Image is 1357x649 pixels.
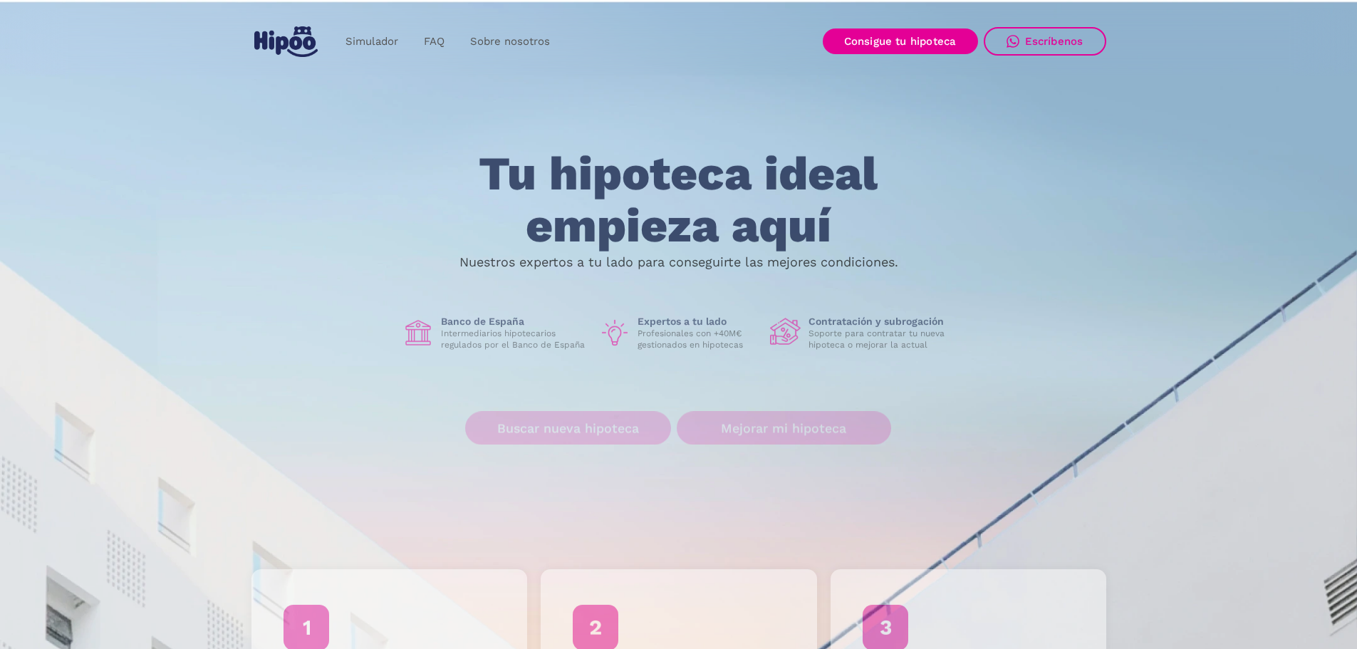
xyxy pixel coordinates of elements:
a: Escríbenos [984,27,1106,56]
a: Consigue tu hipoteca [823,28,978,54]
a: Sobre nosotros [457,28,563,56]
h1: Tu hipoteca ideal empieza aquí [408,148,948,251]
div: Escríbenos [1025,35,1083,48]
a: Simulador [333,28,411,56]
h1: Contratación y subrogación [809,315,955,328]
p: Intermediarios hipotecarios regulados por el Banco de España [441,328,588,351]
h1: Banco de España [441,315,588,328]
a: FAQ [411,28,457,56]
p: Profesionales con +40M€ gestionados en hipotecas [638,328,759,351]
p: Nuestros expertos a tu lado para conseguirte las mejores condiciones. [459,256,898,268]
h1: Expertos a tu lado [638,315,759,328]
a: Buscar nueva hipoteca [465,412,671,445]
p: Soporte para contratar tu nueva hipoteca o mejorar la actual [809,328,955,351]
a: Mejorar mi hipoteca [677,412,891,445]
a: home [251,21,321,63]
